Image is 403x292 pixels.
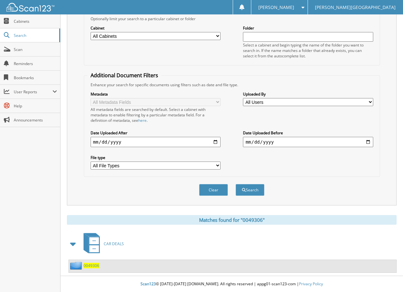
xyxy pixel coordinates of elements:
[91,155,221,160] label: File type
[14,89,52,95] span: User Reports
[14,103,57,109] span: Help
[371,261,403,292] iframe: Chat Widget
[14,75,57,80] span: Bookmarks
[299,281,323,287] a: Privacy Policy
[138,118,147,123] a: here
[6,3,54,12] img: scan123-logo-white.svg
[70,262,84,270] img: folder2.png
[91,91,221,97] label: Metadata
[315,5,396,9] span: [PERSON_NAME][GEOGRAPHIC_DATA]
[199,184,228,196] button: Clear
[91,107,221,123] div: All metadata fields are searched by default. Select a cabinet with metadata to enable filtering b...
[14,19,57,24] span: Cabinets
[243,137,373,147] input: end
[87,72,161,79] legend: Additional Document Filters
[87,16,376,21] div: Optionally limit your search to a particular cabinet or folder
[91,25,221,31] label: Cabinet
[14,117,57,123] span: Announcements
[243,130,373,136] label: Date Uploaded Before
[91,130,221,136] label: Date Uploaded After
[14,47,57,52] span: Scan
[60,276,403,292] div: © [DATE]-[DATE] [DOMAIN_NAME]. All rights reserved | appg01-scan123-com |
[243,42,373,59] div: Select a cabinet and begin typing the name of the folder you want to search in. If the name match...
[243,91,373,97] label: Uploaded By
[14,61,57,66] span: Reminders
[141,281,156,287] span: Scan123
[243,25,373,31] label: Folder
[14,33,56,38] span: Search
[84,263,99,268] a: 0049306
[104,241,124,246] span: CAR DEALS
[91,137,221,147] input: start
[67,215,397,225] div: Matches found for "0049306"
[87,82,376,88] div: Enhance your search for specific documents using filters such as date and file type.
[258,5,294,9] span: [PERSON_NAME]
[236,184,264,196] button: Search
[80,231,124,256] a: CAR DEALS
